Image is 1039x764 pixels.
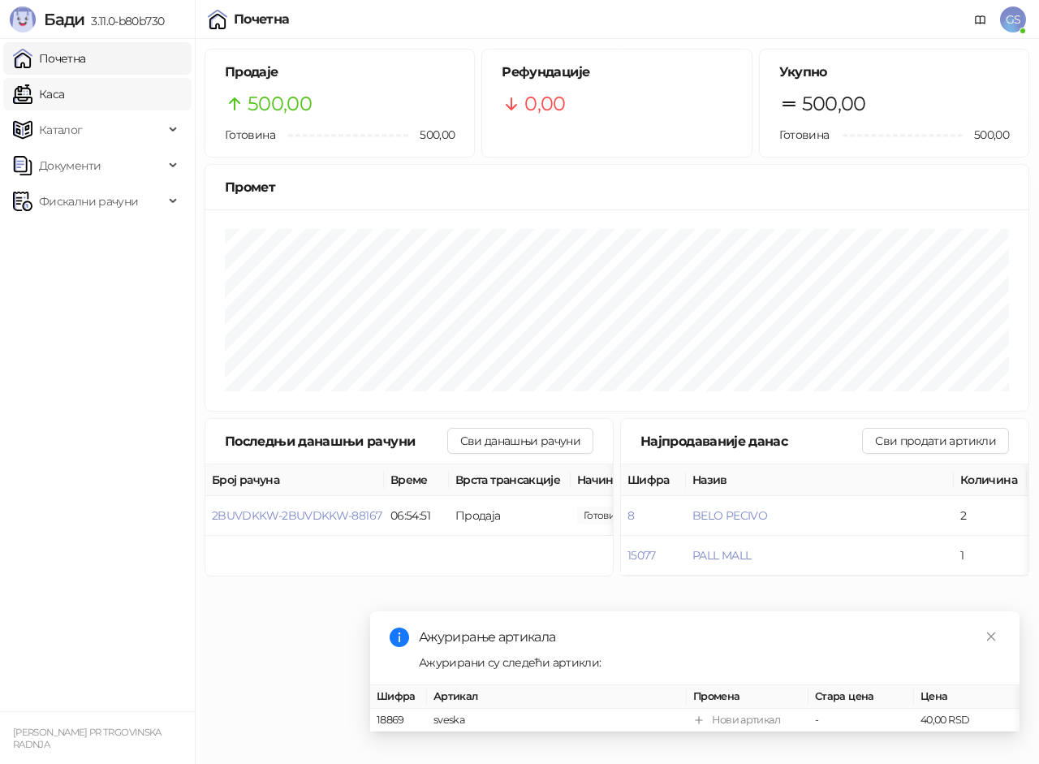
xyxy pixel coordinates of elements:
span: close [985,631,997,642]
span: Готовина [225,127,275,142]
span: Фискални рачуни [39,185,138,218]
div: Почетна [234,13,290,26]
button: Сви данашњи рачуни [447,428,593,454]
span: 3.11.0-b80b730 [84,14,164,28]
td: 2 [954,496,1027,536]
div: Нови артикал [712,712,780,728]
span: 500,00 [802,88,866,119]
th: Назив [686,464,954,496]
button: 2BUVDKKW-2BUVDKKW-88167 [212,508,382,523]
td: 1 [954,536,1027,576]
span: info-circle [390,628,409,647]
th: Начини плаћања [571,464,733,496]
td: 06:54:51 [384,496,449,536]
td: - [808,709,914,732]
span: 500,00 [577,507,632,524]
button: 8 [627,508,634,523]
td: Продаја [449,496,571,536]
th: Промена [687,685,808,709]
span: Бади [44,10,84,29]
th: Количина [954,464,1027,496]
th: Врста трансакције [449,464,571,496]
span: 500,00 [963,126,1009,144]
h5: Укупно [779,63,1009,82]
span: 500,00 [408,126,455,144]
span: 0,00 [524,88,565,119]
button: 15077 [627,548,656,563]
div: Најпродаваније данас [640,431,862,451]
span: Каталог [39,114,83,146]
th: Шифра [370,685,427,709]
small: [PERSON_NAME] PR TRGOVINSKA RADNJA [13,727,162,750]
span: Готовина [779,127,830,142]
th: Шифра [621,464,686,496]
td: 18869 [370,709,427,732]
img: Logo [10,6,36,32]
a: Документација [968,6,994,32]
button: BELO PECIVO [692,508,767,523]
div: Промет [225,177,1009,197]
th: Број рачуна [205,464,384,496]
td: 40,00 RSD [914,709,1020,732]
h5: Рефундације [502,63,731,82]
a: Close [982,628,1000,645]
a: Каса [13,78,64,110]
th: Стара цена [808,685,914,709]
div: Ажурирање артикала [419,628,1000,647]
td: sveska [427,709,687,732]
th: Артикал [427,685,687,709]
div: Последњи данашњи рачуни [225,431,447,451]
h5: Продаје [225,63,455,82]
span: GS [1000,6,1026,32]
button: Сви продати артикли [862,428,1009,454]
a: Почетна [13,42,86,75]
th: Цена [914,685,1020,709]
span: Документи [39,149,101,182]
th: Време [384,464,449,496]
span: 500,00 [248,88,312,119]
div: Ажурирани су следећи артикли: [419,654,1000,671]
button: PALL MALL [692,548,751,563]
